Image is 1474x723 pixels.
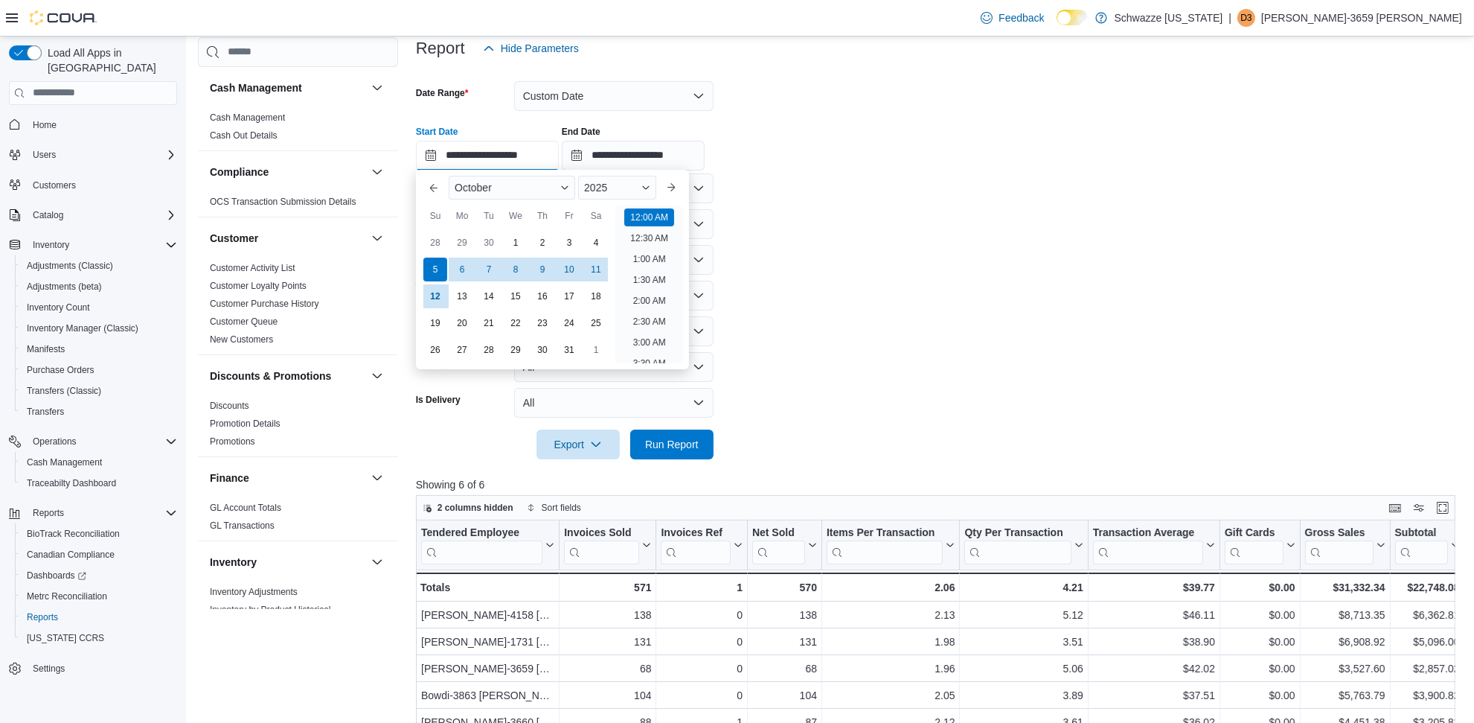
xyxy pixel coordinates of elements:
[423,231,447,255] div: day-28
[33,436,77,448] span: Operations
[564,633,651,651] div: 131
[450,284,474,308] div: day-13
[21,629,177,647] span: Washington CCRS
[421,526,542,540] div: Tendered Employee
[210,555,365,570] button: Inventory
[210,197,356,207] a: OCS Transaction Submission Details
[27,281,102,293] span: Adjustments (beta)
[661,606,742,624] div: 0
[661,526,730,564] div: Invoices Ref
[584,231,608,255] div: day-4
[27,433,83,450] button: Operations
[21,403,177,421] span: Transfers
[627,250,671,268] li: 1:00 AM
[27,385,101,397] span: Transfers (Classic)
[693,218,705,230] button: Open list of options
[449,176,575,200] div: Button. Open the month selector. October is currently selected.
[1304,526,1373,540] div: Gross Sales
[627,271,671,289] li: 1:30 AM
[210,280,307,292] span: Customer Loyalty Points
[1092,579,1214,596] div: $39.77
[1225,526,1295,564] button: Gift Cards
[210,587,298,597] a: Inventory Adjustments
[423,258,447,281] div: day-5
[421,526,554,564] button: Tendered Employee
[964,526,1071,564] div: Qty Per Transaction
[450,338,474,362] div: day-27
[27,236,177,254] span: Inventory
[1386,499,1404,517] button: Keyboard shortcuts
[33,149,56,161] span: Users
[752,526,817,564] button: Net Sold
[624,208,674,226] li: 12:00 AM
[210,80,365,95] button: Cash Management
[562,141,705,171] input: Press the down key to open a popover containing a calendar.
[21,525,177,543] span: BioTrack Reconciliation
[21,453,108,471] a: Cash Management
[3,503,183,523] button: Reports
[21,361,100,379] a: Purchase Orders
[477,34,585,63] button: Hide Parameters
[557,311,581,335] div: day-24
[21,299,177,316] span: Inventory Count
[827,526,943,564] div: Items Per Transaction
[210,436,255,447] a: Promotions
[27,549,115,561] span: Canadian Compliance
[33,663,65,675] span: Settings
[627,313,671,331] li: 2:30 AM
[210,165,365,179] button: Compliance
[1434,499,1452,517] button: Enter fullscreen
[27,206,177,224] span: Catalog
[210,334,273,345] a: New Customers
[210,436,255,448] span: Promotions
[1304,526,1385,564] button: Gross Sales
[27,504,70,522] button: Reports
[964,579,1083,596] div: 4.21
[3,431,183,452] button: Operations
[504,258,528,281] div: day-8
[210,605,331,615] a: Inventory by Product Historical
[975,3,1050,33] a: Feedback
[693,290,705,302] button: Open list of options
[210,502,281,514] span: GL Account Totals
[210,112,285,124] span: Cash Management
[15,339,183,360] button: Manifests
[477,284,501,308] div: day-14
[564,526,639,564] div: Invoices Sold
[30,10,97,25] img: Cova
[15,544,183,565] button: Canadian Compliance
[21,474,177,492] span: Traceabilty Dashboard
[578,176,656,200] div: Button. Open the year selector. 2025 is currently selected.
[504,231,528,255] div: day-1
[210,520,275,532] span: GL Transactions
[3,174,183,196] button: Customers
[416,141,559,171] input: Press the down key to enter a popover containing a calendar. Press the escape key to close the po...
[1225,526,1284,540] div: Gift Cards
[564,526,639,540] div: Invoices Sold
[1092,526,1202,540] div: Transaction Average
[416,394,461,406] label: Is Delivery
[501,41,579,56] span: Hide Parameters
[661,526,742,564] button: Invoices Ref
[455,182,492,194] span: October
[33,209,63,221] span: Catalog
[1394,526,1459,564] button: Subtotal
[27,176,82,194] a: Customers
[21,608,177,626] span: Reports
[15,401,183,422] button: Transfers
[557,204,581,228] div: Fr
[504,204,528,228] div: We
[368,367,386,385] button: Discounts & Promotions
[615,206,683,363] ul: Time
[21,278,177,296] span: Adjustments (beta)
[27,570,86,582] span: Dashboards
[27,433,177,450] span: Operations
[15,255,183,276] button: Adjustments (Classic)
[210,130,278,141] a: Cash Out Details
[210,281,307,291] a: Customer Loyalty Points
[210,80,302,95] h3: Cash Management
[1304,526,1373,564] div: Gross Sales
[417,499,519,517] button: 2 columns hidden
[21,546,121,564] a: Canadian Compliance
[210,298,319,310] span: Customer Purchase History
